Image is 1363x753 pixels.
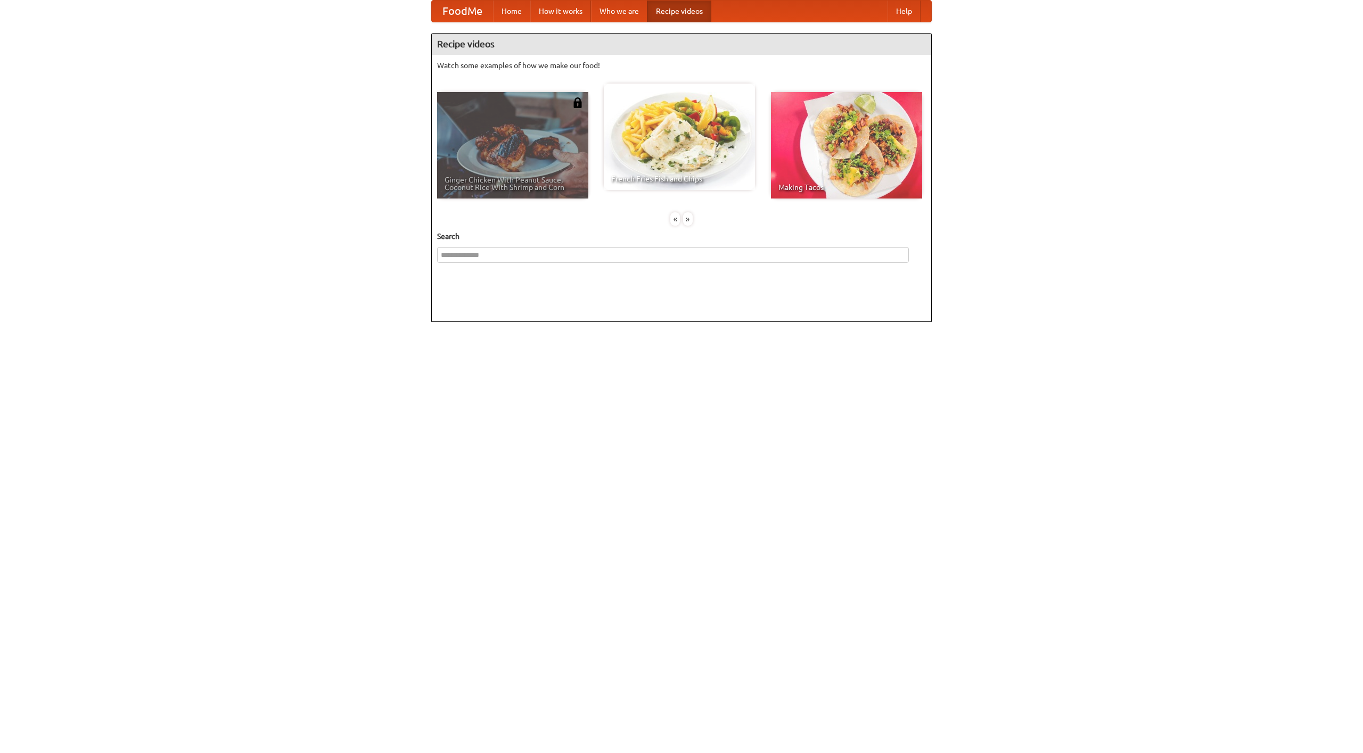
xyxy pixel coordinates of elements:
a: Making Tacos [771,92,922,198]
a: Home [493,1,530,22]
h4: Recipe videos [432,34,931,55]
img: 483408.png [572,97,583,108]
span: Making Tacos [778,184,915,191]
div: « [670,212,680,226]
a: How it works [530,1,591,22]
div: » [683,212,693,226]
p: Watch some examples of how we make our food! [437,60,926,71]
a: Help [888,1,921,22]
a: Who we are [591,1,647,22]
h5: Search [437,231,926,242]
a: FoodMe [432,1,493,22]
a: Recipe videos [647,1,711,22]
span: French Fries Fish and Chips [611,175,748,183]
a: French Fries Fish and Chips [604,84,755,190]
